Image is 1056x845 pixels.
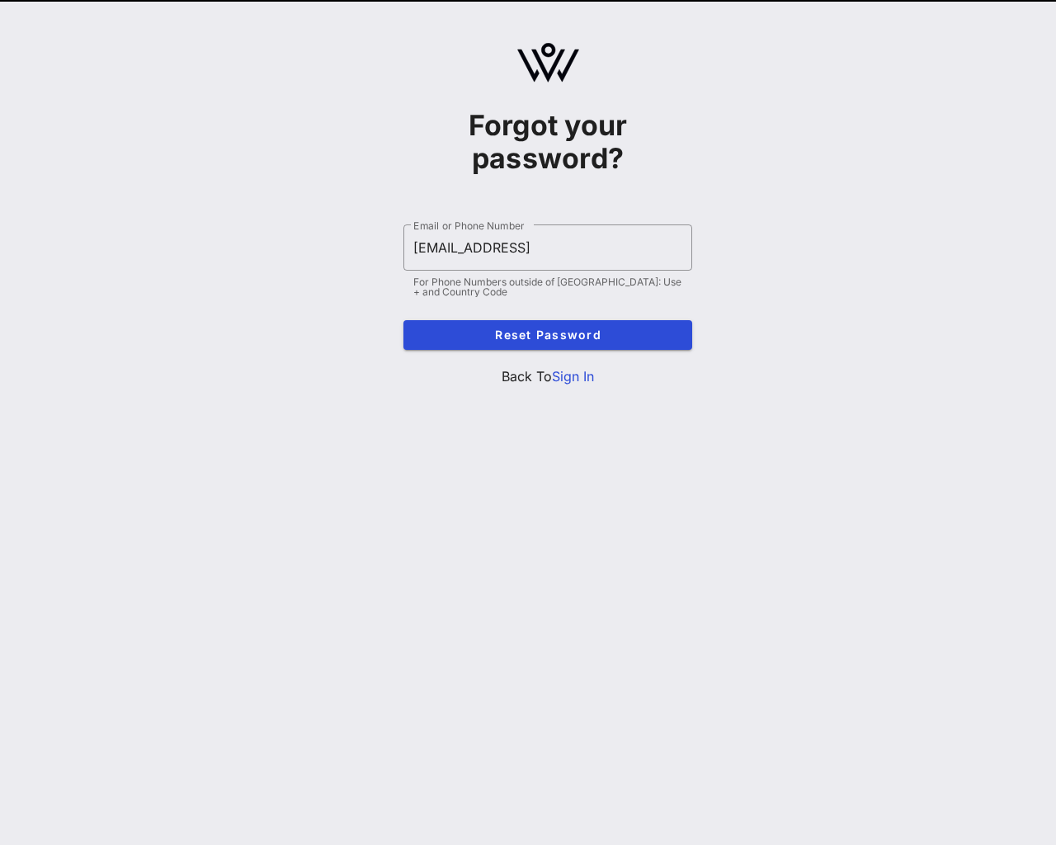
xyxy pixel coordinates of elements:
[417,328,679,342] span: Reset Password
[403,366,692,386] p: Back To
[552,368,594,385] a: Sign In
[403,109,692,175] h1: Forgot your password?
[413,277,682,297] div: For Phone Numbers outside of [GEOGRAPHIC_DATA]: Use + and Country Code
[403,320,692,350] button: Reset Password
[413,220,524,232] label: Email or Phone Number
[517,43,579,83] img: logo.svg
